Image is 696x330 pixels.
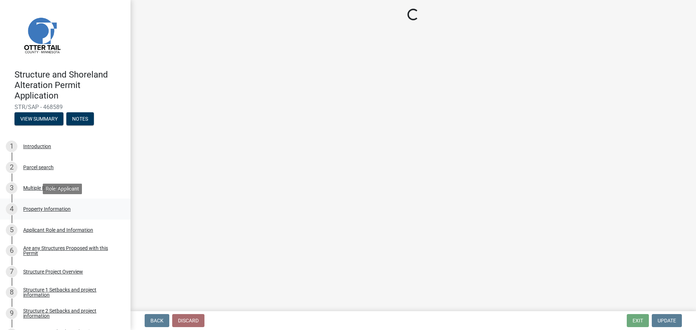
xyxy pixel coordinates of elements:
button: Notes [66,112,94,125]
div: Structure 1 Setbacks and project information [23,287,119,297]
div: 8 [6,287,17,298]
button: View Summary [14,112,63,125]
img: Otter Tail County, Minnesota [14,8,69,62]
button: Update [652,314,682,327]
div: 7 [6,266,17,277]
h4: Structure and Shoreland Alteration Permit Application [14,70,125,101]
div: 9 [6,308,17,319]
div: Structure Project Overview [23,269,83,274]
button: Discard [172,314,204,327]
div: Role: Applicant [43,184,82,194]
div: Applicant Role and Information [23,227,93,233]
div: 3 [6,182,17,194]
div: 5 [6,224,17,236]
button: Exit [627,314,649,327]
div: Are any Structures Proposed with this Permit [23,246,119,256]
div: 6 [6,245,17,256]
span: Back [150,318,163,323]
span: STR/SAP - 468589 [14,104,116,110]
div: Property Information [23,206,71,212]
div: 1 [6,141,17,152]
div: 2 [6,162,17,173]
div: Parcel search [23,165,54,170]
div: Structure 2 Setbacks and project information [23,308,119,318]
wm-modal-confirm: Summary [14,117,63,122]
button: Back [145,314,169,327]
wm-modal-confirm: Notes [66,117,94,122]
div: Introduction [23,144,51,149]
div: Multiple Parcel Search [23,185,73,191]
div: 4 [6,203,17,215]
span: Update [658,318,676,323]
